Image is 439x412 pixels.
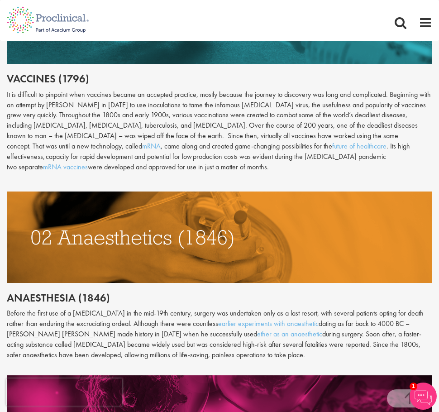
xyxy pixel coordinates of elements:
[142,141,161,151] a: mRNA
[43,162,88,172] a: mRNA vaccines
[332,141,387,151] a: future of healthcare
[7,308,432,360] p: Before the first use of a [MEDICAL_DATA] in the mid-19th century, surgery was undertaken only as ...
[6,378,122,406] iframe: reCAPTCHA
[257,329,322,339] a: ether as an anaesthetic
[7,90,432,172] div: It is difficult to pinpoint when vaccines became an accepted practice, mostly because the journey...
[7,292,432,304] h2: Anaesthesia (1846)
[410,383,417,390] span: 1
[410,383,437,410] img: Chatbot
[7,73,432,85] h2: Vaccines (1796)
[218,319,319,328] a: earlier experiments with anaesthetic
